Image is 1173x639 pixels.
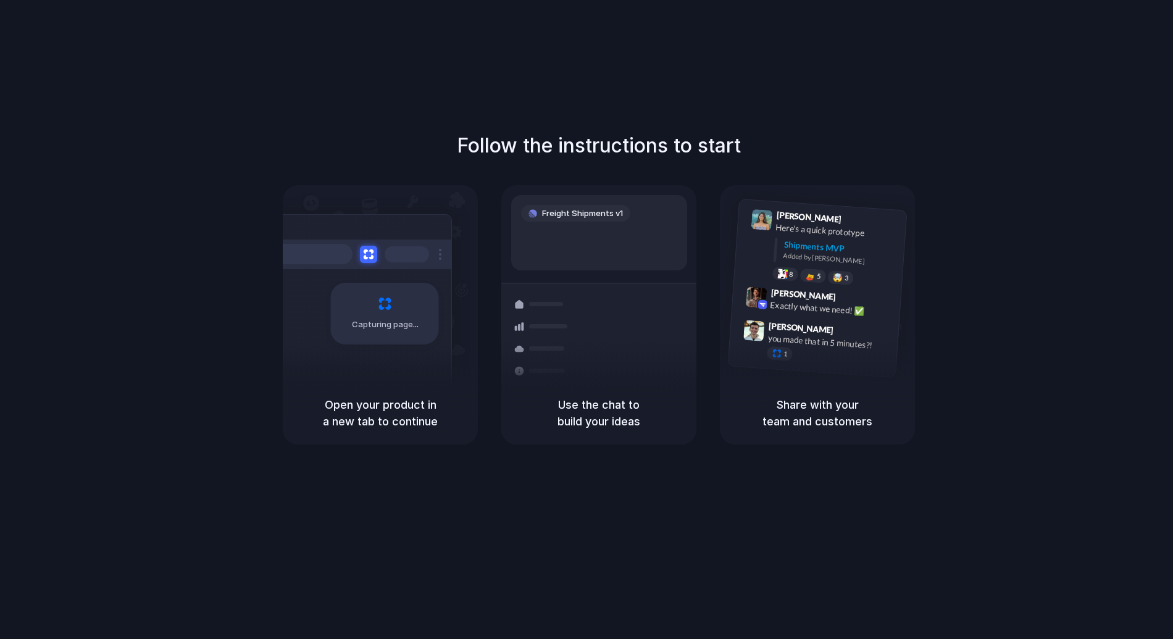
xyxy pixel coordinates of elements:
span: 3 [845,275,849,282]
h5: Use the chat to build your ideas [516,396,682,430]
div: Added by [PERSON_NAME] [783,251,896,269]
div: Shipments MVP [783,238,898,258]
span: [PERSON_NAME] [776,208,841,226]
h5: Open your product in a new tab to continue [298,396,463,430]
span: [PERSON_NAME] [770,285,836,303]
span: [PERSON_NAME] [769,319,834,336]
span: 9:42 AM [840,291,865,306]
div: you made that in 5 minutes?! [767,332,891,353]
span: 1 [783,351,788,357]
span: 8 [789,270,793,277]
span: Freight Shipments v1 [542,207,623,220]
h1: Follow the instructions to start [457,131,741,161]
div: Here's a quick prototype [775,220,899,241]
span: Capturing page [352,319,420,331]
h5: Share with your team and customers [735,396,900,430]
div: Exactly what we need! ✅ [770,298,893,319]
div: 🤯 [833,273,843,282]
span: 5 [817,272,821,279]
span: 9:47 AM [837,325,862,340]
span: 9:41 AM [845,214,870,228]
